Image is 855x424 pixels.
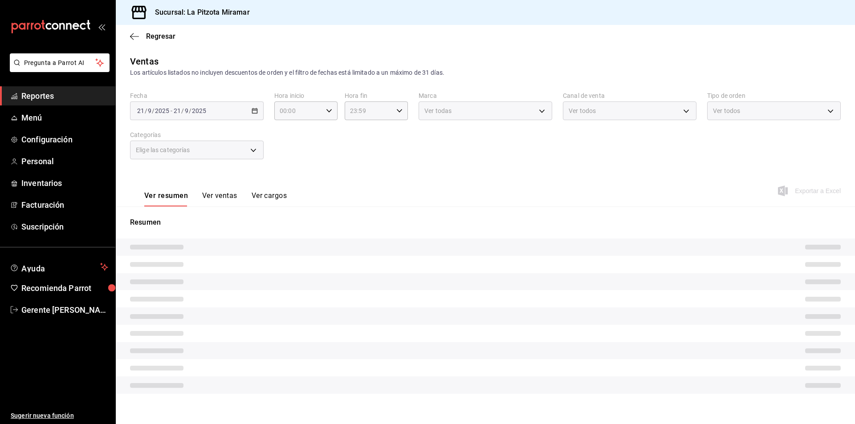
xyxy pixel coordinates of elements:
[563,93,696,99] label: Canal de venta
[21,262,97,272] span: Ayuda
[98,23,105,30] button: open_drawer_menu
[136,145,190,154] span: Elige las categorías
[146,32,175,40] span: Regresar
[130,217,841,228] p: Resumen
[181,107,184,114] span: /
[21,282,108,294] span: Recomienda Parrot
[569,106,596,115] span: Ver todos
[11,411,108,420] span: Sugerir nueva función
[147,107,152,114] input: --
[707,93,841,99] label: Tipo de orden
[144,191,287,206] div: navigation tabs
[130,32,175,40] button: Regresar
[144,191,188,206] button: Ver resumen
[189,107,191,114] span: /
[191,107,207,114] input: ----
[345,93,408,99] label: Hora fin
[21,90,108,102] span: Reportes
[152,107,155,114] span: /
[202,191,237,206] button: Ver ventas
[21,177,108,189] span: Inventarios
[274,93,338,99] label: Hora inicio
[173,107,181,114] input: --
[130,68,841,77] div: Los artículos listados no incluyen descuentos de orden y el filtro de fechas está limitado a un m...
[10,53,110,72] button: Pregunta a Parrot AI
[419,93,552,99] label: Marca
[130,132,264,138] label: Categorías
[21,133,108,145] span: Configuración
[155,107,170,114] input: ----
[184,107,189,114] input: --
[137,107,145,114] input: --
[21,304,108,316] span: Gerente [PERSON_NAME]
[21,221,108,233] span: Suscripción
[24,58,96,68] span: Pregunta a Parrot AI
[21,199,108,211] span: Facturación
[6,65,110,74] a: Pregunta a Parrot AI
[171,107,172,114] span: -
[148,7,250,18] h3: Sucursal: La Pitzota Miramar
[21,155,108,167] span: Personal
[713,106,740,115] span: Ver todos
[21,112,108,124] span: Menú
[145,107,147,114] span: /
[130,93,264,99] label: Fecha
[130,55,159,68] div: Ventas
[424,106,452,115] span: Ver todas
[252,191,287,206] button: Ver cargos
